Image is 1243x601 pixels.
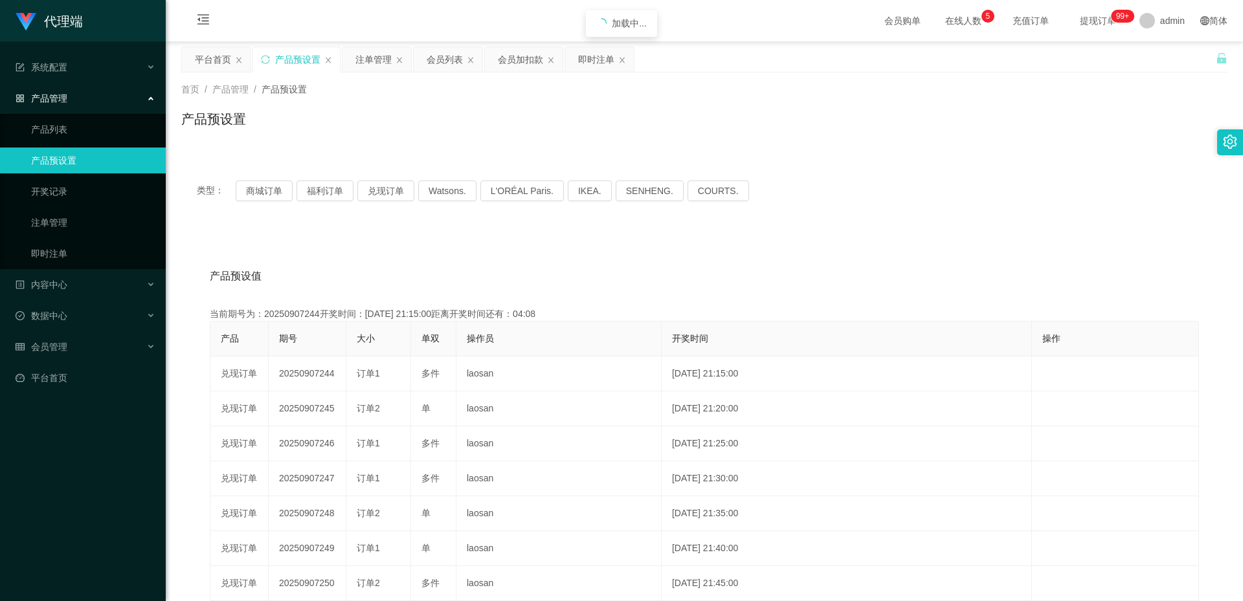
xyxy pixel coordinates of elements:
button: 福利订单 [297,180,353,201]
i: 图标: unlock [1216,52,1227,64]
span: / [205,84,207,94]
h1: 产品预设置 [181,109,246,129]
td: [DATE] 21:40:00 [662,531,1032,566]
i: icon: loading [596,18,607,28]
span: 单 [421,508,431,518]
span: 多件 [421,578,440,588]
td: 20250907248 [269,496,346,531]
td: laosan [456,426,662,461]
td: 兑现订单 [210,426,269,461]
span: 单 [421,543,431,553]
button: L'ORÉAL Paris. [480,180,564,201]
button: 商城订单 [236,180,293,201]
button: SENHENG. [616,180,684,201]
i: 图标: form [16,63,25,72]
span: 充值订单 [1006,16,1055,25]
i: 图标: profile [16,280,25,289]
button: Watsons. [418,180,476,201]
i: 图标: close [324,56,332,64]
span: 操作 [1042,333,1060,344]
sup: 1109 [1111,10,1134,23]
i: 图标: table [16,342,25,351]
a: 代理端 [16,16,83,26]
td: [DATE] 21:20:00 [662,391,1032,426]
span: 加载中... [612,18,647,28]
i: 图标: menu-fold [181,1,225,42]
td: 20250907245 [269,391,346,426]
div: 会员加扣款 [498,47,543,72]
button: IKEA. [568,180,612,201]
p: 5 [986,10,991,23]
td: laosan [456,496,662,531]
span: 内容中心 [16,279,67,290]
h1: 代理端 [44,1,83,42]
span: 多件 [421,368,440,378]
span: 系统配置 [16,62,67,72]
span: 大小 [357,333,375,344]
td: [DATE] 21:45:00 [662,566,1032,601]
div: 注单管理 [355,47,392,72]
td: [DATE] 21:15:00 [662,356,1032,391]
i: 图标: check-circle-o [16,311,25,320]
td: laosan [456,566,662,601]
div: 即时注单 [578,47,614,72]
i: 图标: close [396,56,403,64]
span: 订单1 [357,543,380,553]
div: 平台首页 [195,47,231,72]
span: 提现订单 [1073,16,1123,25]
td: 兑现订单 [210,391,269,426]
a: 注单管理 [31,210,155,235]
td: laosan [456,531,662,566]
span: 订单2 [357,508,380,518]
span: / [254,84,256,94]
span: 会员管理 [16,342,67,352]
i: 图标: global [1200,16,1209,25]
span: 产品预设置 [262,84,307,94]
span: 单双 [421,333,440,344]
td: 20250907249 [269,531,346,566]
button: COURTS. [688,180,749,201]
div: 产品预设置 [275,47,320,72]
sup: 5 [981,10,994,23]
span: 订单2 [357,578,380,588]
td: 20250907244 [269,356,346,391]
span: 产品预设值 [210,268,262,284]
img: logo.9652507e.png [16,13,36,31]
span: 期号 [279,333,297,344]
i: 图标: close [547,56,555,64]
div: 会员列表 [427,47,463,72]
td: 兑现订单 [210,461,269,496]
span: 单 [421,403,431,413]
td: laosan [456,391,662,426]
span: 订单1 [357,438,380,448]
span: 数据中心 [16,311,67,321]
span: 在线人数 [939,16,988,25]
span: 产品 [221,333,239,344]
span: 多件 [421,473,440,483]
a: 即时注单 [31,241,155,267]
a: 产品列表 [31,116,155,142]
a: 图标: dashboard平台首页 [16,365,155,391]
span: 产品管理 [212,84,249,94]
td: [DATE] 21:35:00 [662,496,1032,531]
td: 兑现订单 [210,496,269,531]
td: laosan [456,356,662,391]
td: 20250907247 [269,461,346,496]
td: 兑现订单 [210,356,269,391]
span: 多件 [421,438,440,448]
a: 开奖记录 [31,179,155,204]
i: 图标: setting [1223,135,1237,149]
span: 订单2 [357,403,380,413]
td: [DATE] 21:30:00 [662,461,1032,496]
td: 兑现订单 [210,531,269,566]
i: 图标: appstore-o [16,94,25,103]
td: 20250907246 [269,426,346,461]
td: 兑现订单 [210,566,269,601]
span: 产品管理 [16,93,67,104]
i: 图标: close [235,56,243,64]
span: 订单1 [357,368,380,378]
td: [DATE] 21:25:00 [662,426,1032,461]
span: 类型： [197,180,236,201]
i: 图标: close [618,56,626,64]
td: 20250907250 [269,566,346,601]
